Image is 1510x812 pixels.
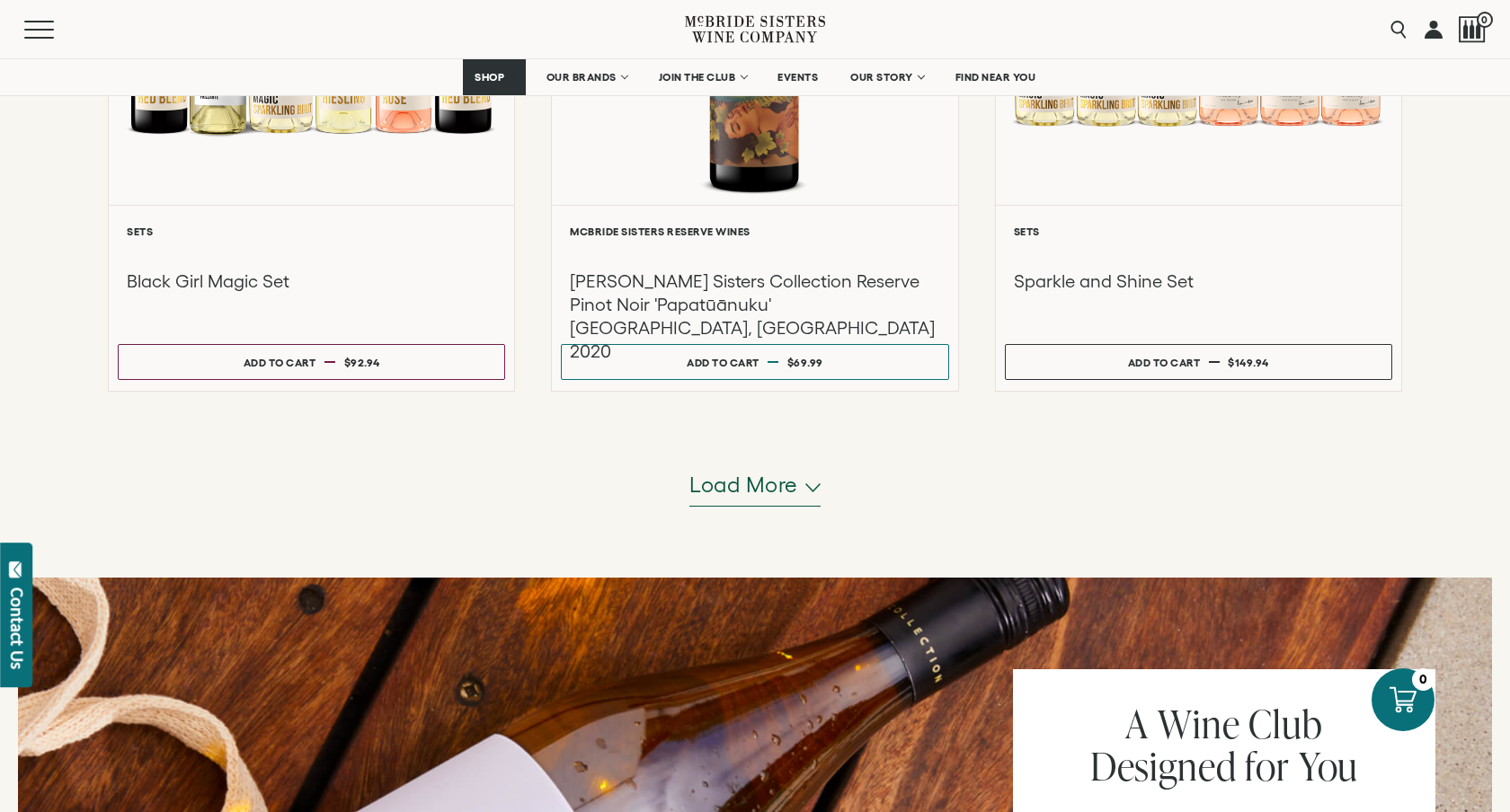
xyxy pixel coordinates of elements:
span: $149.94 [1228,357,1269,368]
h3: Black Girl Magic Set [127,269,496,293]
span: A [1125,697,1149,750]
span: OUR STORY [850,71,913,84]
a: OUR BRANDS [535,59,638,95]
span: EVENTS [777,71,818,84]
a: SHOP [463,59,526,95]
a: FIND NEAR YOU [944,59,1048,95]
a: OUR STORY [839,59,935,95]
span: SHOP [475,71,505,84]
h3: [PERSON_NAME] Sisters Collection Reserve Pinot Noir 'Papatūānuku' [GEOGRAPHIC_DATA], [GEOGRAPHIC_... [570,269,939,363]
span: Wine [1158,697,1239,750]
button: Add to cart $69.99 [561,344,948,380]
span: FIND NEAR YOU [955,71,1036,84]
span: Club [1248,697,1322,750]
h6: Sets [1014,225,1383,237]
span: You [1299,739,1359,792]
div: Add to cart [1128,349,1201,375]
span: $69.99 [787,357,823,368]
button: Load more [689,463,821,507]
a: EVENTS [766,59,830,95]
button: Mobile Menu Trigger [24,21,89,39]
button: Add to cart $92.94 [118,344,505,380]
span: $92.94 [344,357,380,368]
span: Designed [1090,739,1237,792]
span: JOIN THE CLUB [659,71,736,84]
div: 0 [1412,668,1434,691]
span: 0 [1477,12,1493,28]
span: Load more [689,470,798,500]
h3: Sparkle and Shine Set [1014,269,1383,293]
div: Contact Us [8,587,26,669]
h6: Sets [127,225,496,237]
div: Add to cart [687,349,759,375]
button: Add to cart $149.94 [1005,344,1392,380]
div: Add to cart [244,349,316,375]
span: OUR BRANDS [546,71,617,84]
a: JOIN THE CLUB [647,59,758,95]
span: for [1245,739,1290,792]
h6: McBride Sisters Reserve Wines [570,225,939,237]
